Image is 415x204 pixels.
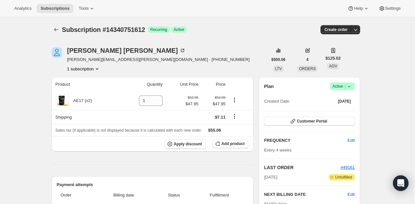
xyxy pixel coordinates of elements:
[264,174,277,181] span: [DATE]
[229,113,240,120] button: Shipping actions
[264,164,341,171] h2: LAST ORDER
[341,165,355,170] a: #49161
[264,148,292,153] span: Every 4 weeks
[94,192,154,198] span: Billing date
[174,141,202,147] span: Apply discount
[157,192,190,198] span: Status
[174,27,184,32] span: Active
[56,128,202,133] span: Sales tax (if applicable) is not displayed because it is calculated with each new order.
[264,117,355,126] button: Customer Portal
[69,97,92,104] div: AE17 (v2)
[344,4,373,13] button: Help
[67,56,250,63] span: [PERSON_NAME][EMAIL_ADDRESS][PERSON_NAME][DOMAIN_NAME] · [PHONE_NUMBER]
[67,47,186,54] div: [PERSON_NAME] [PERSON_NAME]
[271,57,285,62] span: $500.06
[264,191,347,198] h2: NEXT BILLING DATE
[120,77,165,92] th: Quantity
[10,4,35,13] button: Analytics
[215,115,226,120] span: $7.11
[79,6,89,11] span: Tools
[229,96,240,104] button: Product actions
[67,66,100,72] button: Product actions
[325,55,341,62] span: $125.02
[347,191,355,198] button: Edit
[52,25,61,34] button: Subscriptions
[385,6,401,11] span: Settings
[57,188,92,202] th: Order
[275,66,282,71] span: LTV
[75,4,99,13] button: Tools
[393,175,409,191] div: Open Intercom Messenger
[57,182,249,188] h2: Payment attempts
[264,98,289,105] span: Created Date
[264,83,274,90] h2: Plan
[37,4,73,13] button: Subscriptions
[264,137,347,144] h2: FREQUENCY
[321,25,351,34] button: Create order
[212,139,248,148] button: Add product
[302,55,312,64] button: 4
[299,66,316,71] span: ORDERS
[52,110,120,124] th: Shipping
[329,64,337,68] span: AOV
[215,95,225,99] small: $52.95
[52,47,62,58] span: Debra Harmon
[221,141,245,146] span: Add product
[208,128,221,133] span: $55.06
[338,99,351,104] span: [DATE]
[200,77,228,92] th: Price
[194,192,245,198] span: Fulfillment
[333,83,352,90] span: Active
[344,135,358,146] button: Edit
[14,6,31,11] span: Analytics
[188,95,198,99] small: $52.95
[185,101,198,107] span: $47.95
[341,164,355,171] button: #49161
[324,27,347,32] span: Create order
[335,175,352,180] span: Unfulfilled
[345,84,346,89] span: |
[202,101,226,107] span: $47.95
[347,137,355,144] span: Edit
[334,97,355,106] button: [DATE]
[56,94,69,107] img: product img
[52,77,120,92] th: Product
[354,6,363,11] span: Help
[268,55,289,64] button: $500.06
[41,6,69,11] span: Subscriptions
[306,57,308,62] span: 4
[375,4,405,13] button: Settings
[62,26,145,33] span: Subscription #14340751612
[165,77,200,92] th: Unit Price
[150,27,167,32] span: Recurring
[297,119,327,124] span: Customer Portal
[165,139,206,149] button: Apply discount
